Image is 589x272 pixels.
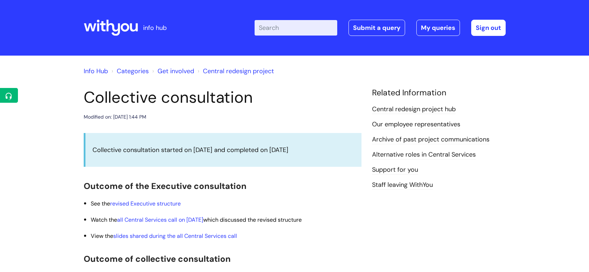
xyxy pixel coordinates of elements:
[372,165,418,175] a: Support for you
[84,181,247,191] span: Outcome of the Executive consultation
[255,20,337,36] input: Search
[84,88,361,107] h1: Collective consultation
[372,88,506,98] h4: Related Information
[471,20,506,36] a: Sign out
[117,67,149,75] a: Categories
[196,65,274,77] li: Central redesign project
[416,20,460,36] a: My queries
[151,65,194,77] li: Get involved
[84,113,146,121] div: Modified on: [DATE] 1:44 PM
[110,200,181,207] a: revised Executive structure
[91,232,237,240] span: View the
[203,67,274,75] a: Central redesign project
[91,216,302,223] span: Watch the which discussed the revised structure
[348,20,405,36] a: Submit a query
[110,65,149,77] li: Solution home
[255,20,506,36] div: | -
[117,216,203,223] a: all Central Services call on [DATE]
[158,67,194,75] a: Get involved
[84,67,108,75] a: Info Hub
[84,253,231,264] span: Outcome of collective consultation
[91,200,181,207] span: See the
[92,144,354,156] p: Collective consultation started on [DATE] and completed on [DATE]
[372,120,460,129] a: Our employee representatives
[372,150,476,159] a: Alternative roles in Central Services
[143,22,167,33] p: info hub
[372,181,433,190] a: Staff leaving WithYou
[113,232,237,240] a: slides shared during the all Central Services call
[372,105,456,114] a: Central redesign project hub
[372,135,489,144] a: Archive of past project communications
